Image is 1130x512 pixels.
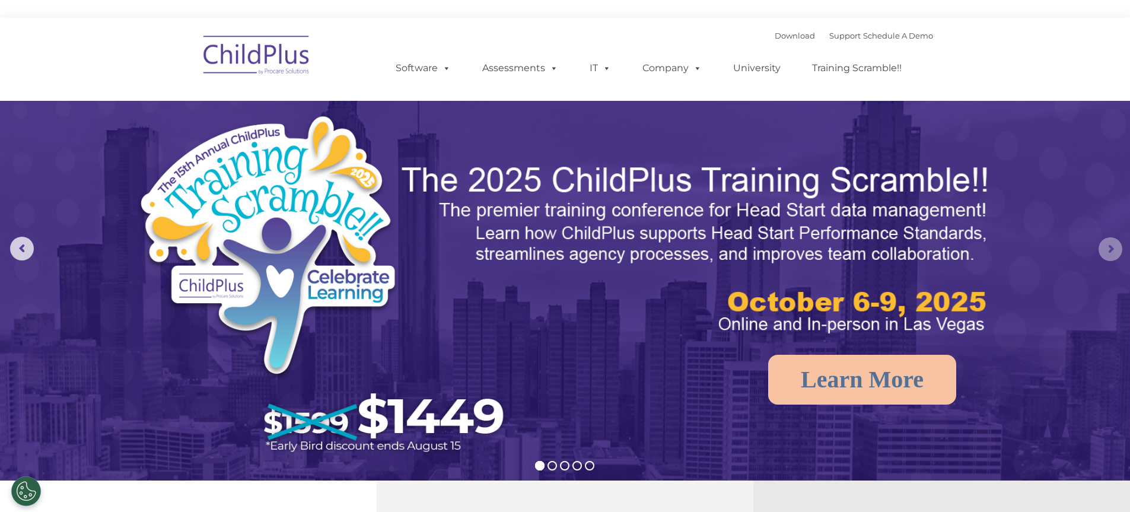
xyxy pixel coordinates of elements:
[721,56,792,80] a: University
[631,56,714,80] a: Company
[198,27,316,87] img: ChildPlus by Procare Solutions
[800,56,913,80] a: Training Scramble!!
[936,384,1130,512] iframe: Chat Widget
[11,476,41,506] button: Cookies Settings
[775,31,933,40] font: |
[578,56,623,80] a: IT
[384,56,463,80] a: Software
[165,78,201,87] span: Last name
[863,31,933,40] a: Schedule A Demo
[829,31,861,40] a: Support
[768,355,956,405] a: Learn More
[775,31,815,40] a: Download
[470,56,570,80] a: Assessments
[165,127,215,136] span: Phone number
